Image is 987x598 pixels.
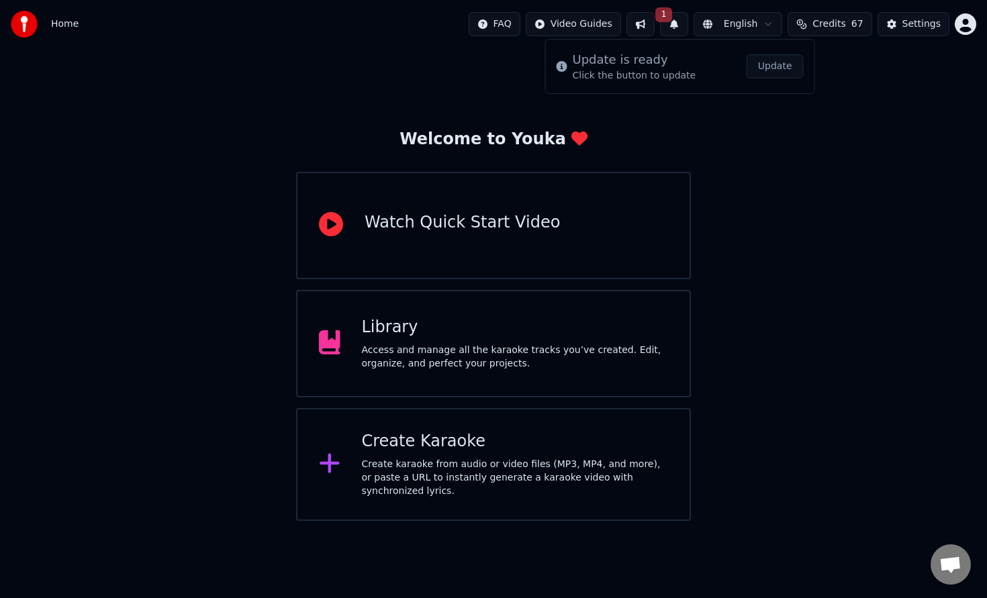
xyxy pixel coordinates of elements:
span: Credits [812,17,845,31]
div: Access and manage all the karaoke tracks you’ve created. Edit, organize, and perfect your projects. [362,344,669,370]
div: Click the button to update [573,69,696,83]
div: Update is ready [573,50,696,69]
div: Library [362,317,669,338]
span: Home [51,17,79,31]
button: 1 [660,12,688,36]
button: Video Guides [526,12,621,36]
span: 67 [851,17,863,31]
a: Open chat [931,544,971,585]
span: 1 [655,7,673,22]
div: Create karaoke from audio or video files (MP3, MP4, and more), or paste a URL to instantly genera... [362,458,669,498]
img: youka [11,11,38,38]
button: Update [747,54,804,79]
div: Watch Quick Start Video [365,212,560,234]
button: Credits67 [788,12,872,36]
button: Settings [878,12,949,36]
div: Welcome to Youka [399,129,587,150]
nav: breadcrumb [51,17,79,31]
div: Create Karaoke [362,431,669,452]
button: FAQ [469,12,520,36]
div: Settings [902,17,941,31]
